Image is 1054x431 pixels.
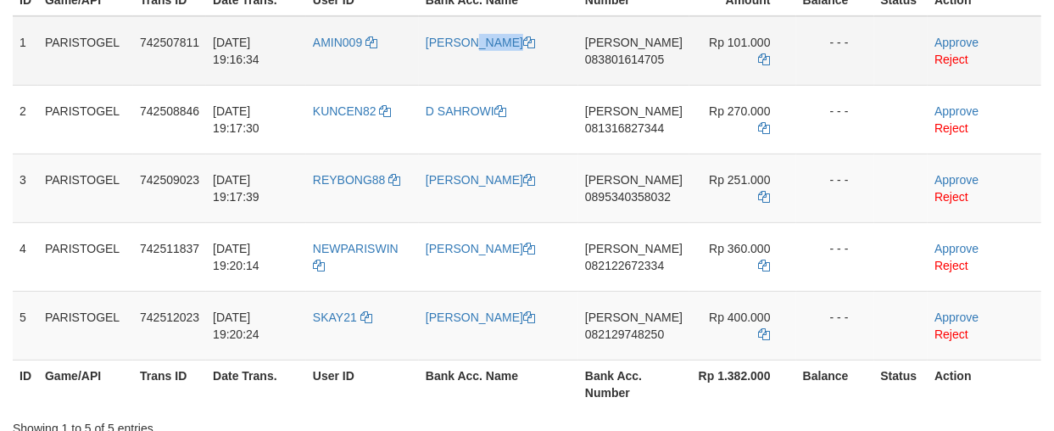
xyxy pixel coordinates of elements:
a: Copy 270000 to clipboard [759,121,771,135]
td: PARISTOGEL [38,16,133,86]
a: Approve [934,104,979,118]
span: SKAY21 [313,311,357,324]
span: Rp 101.000 [709,36,770,49]
span: [PERSON_NAME] [585,242,683,255]
th: User ID [306,360,419,408]
a: Reject [934,327,968,341]
td: - - - [796,16,874,86]
a: KUNCEN82 [313,104,392,118]
a: Copy 400000 to clipboard [759,327,771,341]
span: Copy 083801614705 to clipboard [585,53,664,66]
span: 742507811 [140,36,199,49]
a: SKAY21 [313,311,372,324]
a: Reject [934,53,968,66]
span: 742511837 [140,242,199,255]
a: Approve [934,173,979,187]
td: - - - [796,291,874,360]
td: PARISTOGEL [38,222,133,291]
span: Copy 081316827344 to clipboard [585,121,664,135]
a: [PERSON_NAME] [426,36,535,49]
span: [PERSON_NAME] [585,173,683,187]
span: Rp 251.000 [709,173,770,187]
th: Bank Acc. Number [578,360,689,408]
span: Copy 0895340358032 to clipboard [585,190,671,204]
span: [DATE] 19:20:24 [213,311,259,341]
a: Copy 251000 to clipboard [759,190,771,204]
span: AMIN009 [313,36,362,49]
td: - - - [796,154,874,222]
span: 742509023 [140,173,199,187]
a: NEWPARISWIN [313,242,399,272]
td: 1 [13,16,38,86]
td: 3 [13,154,38,222]
a: [PERSON_NAME] [426,242,535,255]
a: Copy 360000 to clipboard [759,259,771,272]
td: 2 [13,85,38,154]
a: [PERSON_NAME] [426,311,535,324]
td: PARISTOGEL [38,85,133,154]
span: KUNCEN82 [313,104,376,118]
span: Rp 400.000 [709,311,770,324]
span: 742508846 [140,104,199,118]
th: Status [874,360,929,408]
a: REYBONG88 [313,173,400,187]
a: Approve [934,311,979,324]
a: Reject [934,259,968,272]
a: Reject [934,190,968,204]
span: REYBONG88 [313,173,386,187]
span: Copy 082122672334 to clipboard [585,259,664,272]
th: Rp 1.382.000 [689,360,796,408]
span: Copy 082129748250 to clipboard [585,327,664,341]
a: Approve [934,36,979,49]
span: Rp 360.000 [709,242,770,255]
th: Date Trans. [206,360,306,408]
span: [DATE] 19:20:14 [213,242,259,272]
a: Reject [934,121,968,135]
span: [DATE] 19:17:30 [213,104,259,135]
span: 742512023 [140,311,199,324]
th: ID [13,360,38,408]
a: [PERSON_NAME] [426,173,535,187]
span: Rp 270.000 [709,104,770,118]
span: [PERSON_NAME] [585,104,683,118]
a: AMIN009 [313,36,377,49]
a: D SAHROWI [426,104,506,118]
span: [DATE] 19:17:39 [213,173,259,204]
th: Action [928,360,1041,408]
span: [PERSON_NAME] [585,311,683,324]
span: NEWPARISWIN [313,242,399,255]
td: 5 [13,291,38,360]
span: [PERSON_NAME] [585,36,683,49]
th: Balance [796,360,874,408]
th: Trans ID [133,360,206,408]
td: - - - [796,85,874,154]
td: PARISTOGEL [38,154,133,222]
td: - - - [796,222,874,291]
td: PARISTOGEL [38,291,133,360]
a: Copy 101000 to clipboard [759,53,771,66]
a: Approve [934,242,979,255]
th: Game/API [38,360,133,408]
th: Bank Acc. Name [419,360,578,408]
td: 4 [13,222,38,291]
span: [DATE] 19:16:34 [213,36,259,66]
